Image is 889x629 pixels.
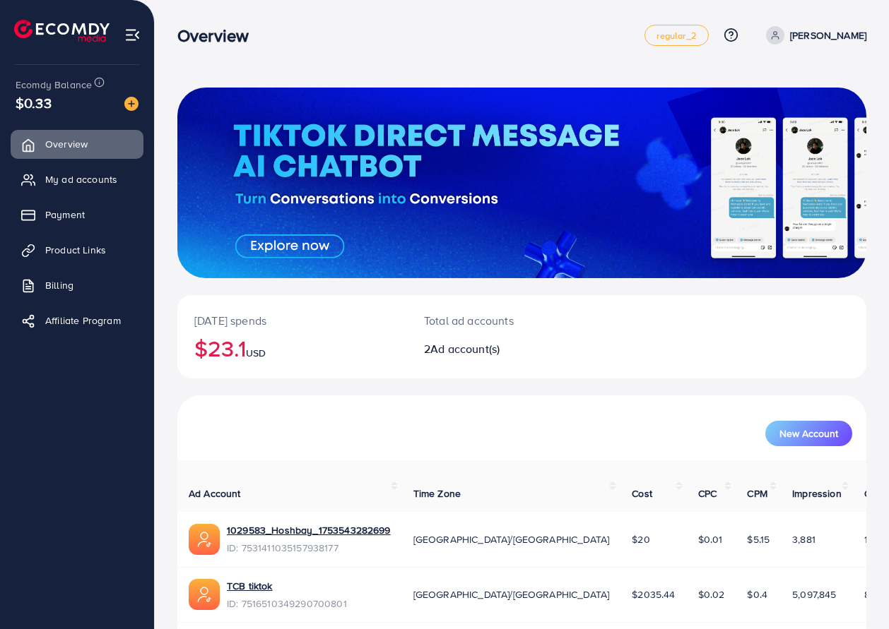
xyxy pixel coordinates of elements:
[45,208,85,222] span: Payment
[14,20,110,42] img: logo
[189,486,241,501] span: Ad Account
[413,486,461,501] span: Time Zone
[177,25,260,46] h3: Overview
[45,278,73,292] span: Billing
[11,130,143,158] a: Overview
[632,532,649,546] span: $20
[779,429,838,438] span: New Account
[792,486,842,501] span: Impression
[246,346,266,360] span: USD
[227,541,391,555] span: ID: 7531411035157938177
[430,341,500,357] span: Ad account(s)
[189,579,220,610] img: ic-ads-acc.e4c84228.svg
[413,587,610,601] span: [GEOGRAPHIC_DATA]/[GEOGRAPHIC_DATA]
[11,165,143,193] a: My ad accounts
[124,27,141,43] img: menu
[747,486,767,501] span: CPM
[413,532,610,546] span: [GEOGRAPHIC_DATA]/[GEOGRAPHIC_DATA]
[864,532,888,546] span: 1,383
[698,587,725,601] span: $0.02
[424,312,563,329] p: Total ad accounts
[45,243,106,257] span: Product Links
[792,587,836,601] span: 5,097,845
[829,565,878,618] iframe: Chat
[227,579,347,593] a: TCB tiktok
[16,78,92,92] span: Ecomdy Balance
[16,92,52,113] span: $0.33
[45,172,117,186] span: My ad accounts
[760,26,866,44] a: [PERSON_NAME]
[747,587,767,601] span: $0.4
[632,587,675,601] span: $2035.44
[124,97,139,111] img: image
[644,25,708,46] a: regular_2
[189,524,220,555] img: ic-ads-acc.e4c84228.svg
[45,137,88,151] span: Overview
[227,597,347,611] span: ID: 7516510349290700801
[45,313,121,328] span: Affiliate Program
[11,271,143,299] a: Billing
[194,312,390,329] p: [DATE] spends
[747,532,770,546] span: $5.15
[11,236,143,264] a: Product Links
[790,27,866,44] p: [PERSON_NAME]
[632,486,652,501] span: Cost
[194,335,390,361] h2: $23.1
[657,31,696,40] span: regular_2
[698,486,717,501] span: CPC
[424,342,563,356] h2: 2
[792,532,816,546] span: 3,881
[227,523,391,537] a: 1029583_Hoshbay_1753543282699
[698,532,723,546] span: $0.01
[11,200,143,229] a: Payment
[11,306,143,335] a: Affiliate Program
[765,421,852,446] button: New Account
